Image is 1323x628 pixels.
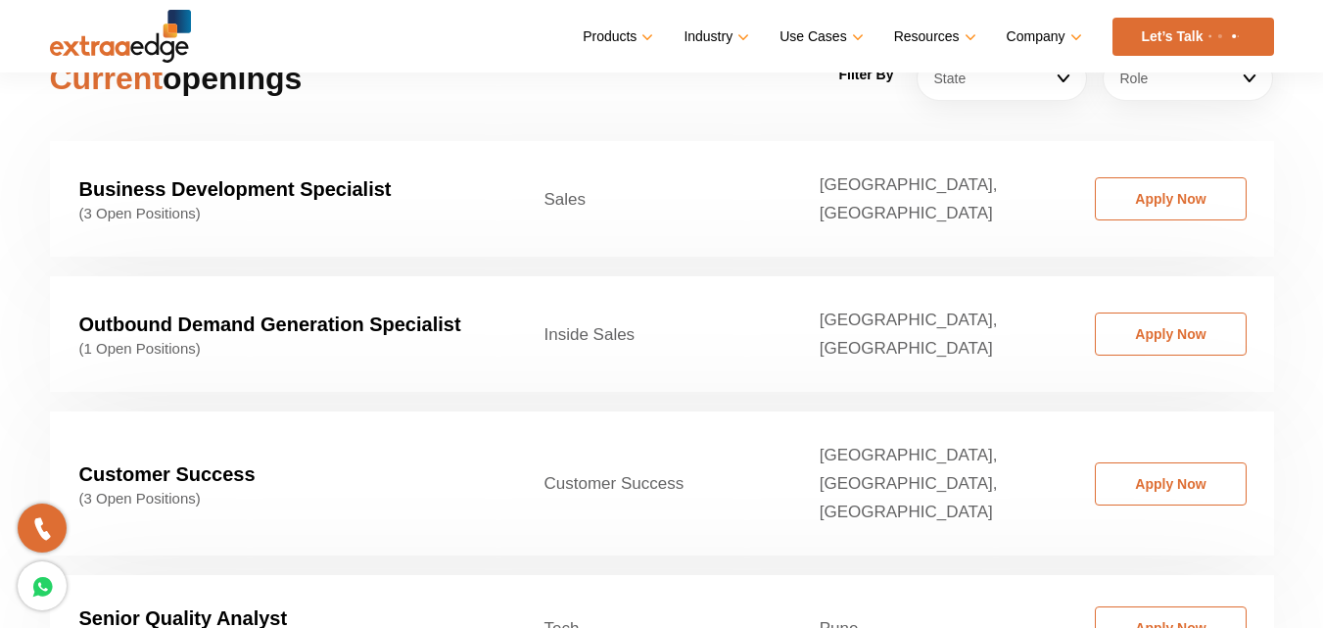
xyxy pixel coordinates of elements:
[1103,56,1273,101] a: Role
[1095,462,1247,506] a: Apply Now
[515,411,790,556] td: Customer Success
[1095,313,1247,356] a: Apply Now
[79,490,486,507] span: (3 Open Positions)
[583,23,649,51] a: Products
[790,276,1065,392] td: [GEOGRAPHIC_DATA], [GEOGRAPHIC_DATA]
[917,56,1087,101] a: State
[1112,18,1274,56] a: Let’s Talk
[79,463,256,485] strong: Customer Success
[79,205,486,222] span: (3 Open Positions)
[684,23,745,51] a: Industry
[1007,23,1078,51] a: Company
[79,314,461,335] strong: Outbound Demand Generation Specialist
[79,178,392,200] strong: Business Development Specialist
[50,61,164,96] span: Current
[50,55,439,102] h2: openings
[79,340,486,358] span: (1 Open Positions)
[1095,177,1247,220] a: Apply Now
[790,141,1065,257] td: [GEOGRAPHIC_DATA], [GEOGRAPHIC_DATA]
[780,23,859,51] a: Use Cases
[515,276,790,392] td: Inside Sales
[894,23,972,51] a: Resources
[838,61,893,89] label: Filter By
[790,411,1065,556] td: [GEOGRAPHIC_DATA], [GEOGRAPHIC_DATA], [GEOGRAPHIC_DATA]
[515,141,790,257] td: Sales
